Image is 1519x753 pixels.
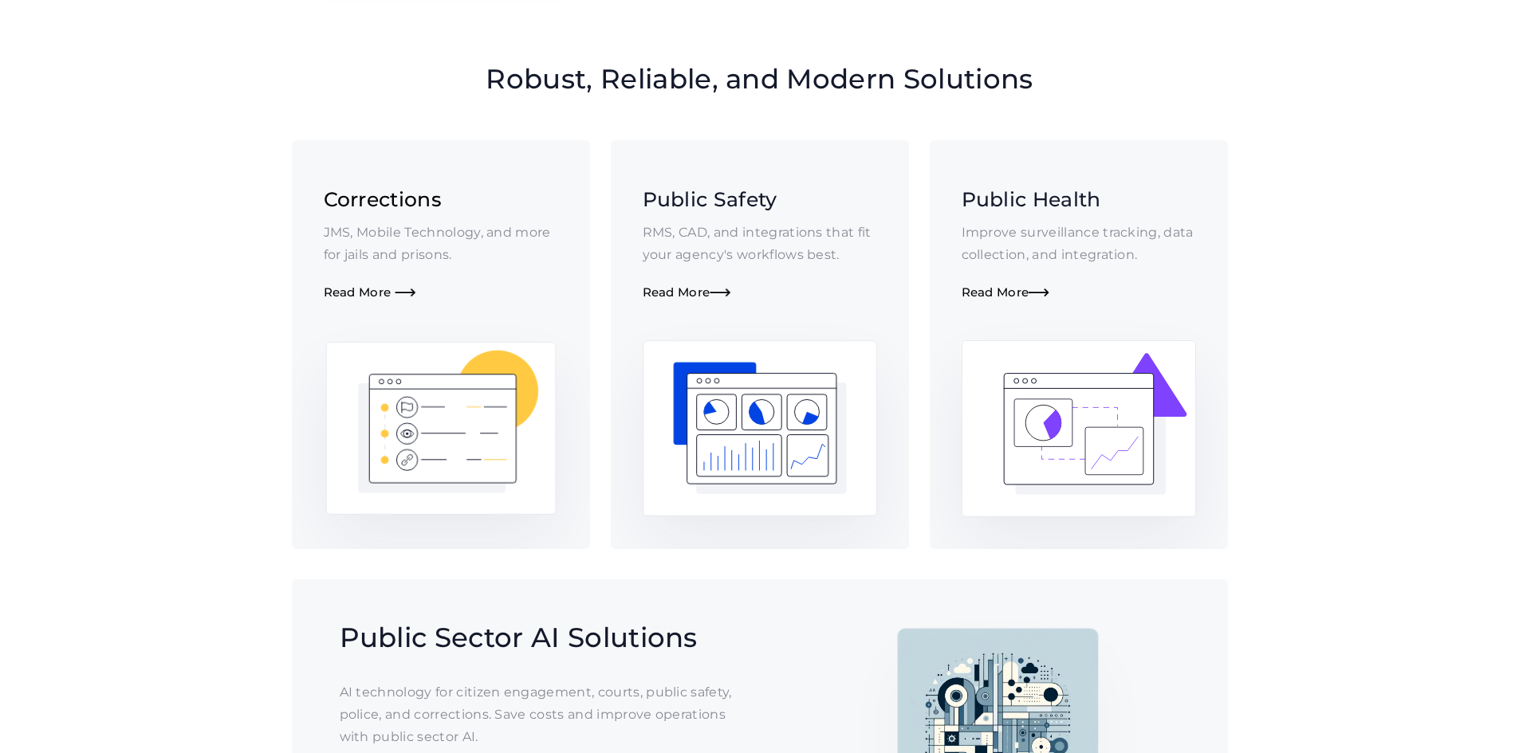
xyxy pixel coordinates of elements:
[611,140,909,548] a: Public SafetyRMS, CAD, and integrations that fit your agency's workflows best.Read More
[1029,287,1049,300] span: 
[643,185,877,214] h3: Public Safety
[930,140,1228,548] a: Public HealthImprove surveillance tracking, data collection, and integration.Read More
[340,681,758,748] p: AI technology for citizen engagement, courts, public safety, police, and corrections. Save costs ...
[395,287,416,300] span: 
[324,222,558,266] p: JMS, Mobile Technology, and more for jails and prisons.
[324,285,558,300] div: Read More
[292,140,590,548] a: CorrectionsJMS, Mobile Technology, and more for jails and prisons.Read More
[340,619,758,656] h2: Public Sector AI Solutions
[710,287,731,300] span: 
[643,222,877,266] p: RMS, CAD, and integrations that fit your agency's workflows best.
[643,285,877,300] div: Read More
[962,185,1196,214] h3: Public Health
[962,285,1196,300] div: Read More
[962,222,1196,266] p: Improve surveillance tracking, data collection, and integration.
[324,185,558,214] h3: Corrections
[483,61,1036,97] h2: Robust, Reliable, and Modern Solutions
[1439,677,1519,753] iframe: Chat Widget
